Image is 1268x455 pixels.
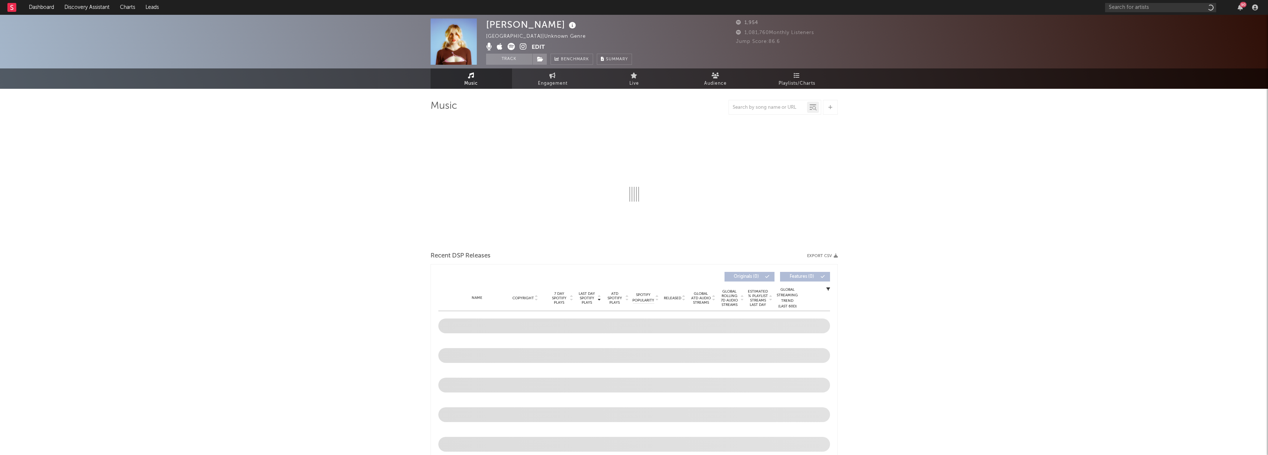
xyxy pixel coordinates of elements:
span: Recent DSP Releases [431,252,491,260]
span: 1,081,760 Monthly Listeners [736,30,814,35]
span: 1,954 [736,20,758,25]
span: Estimated % Playlist Streams Last Day [748,289,768,307]
a: Benchmark [551,54,593,65]
button: Export CSV [807,254,838,258]
span: Global Rolling 7D Audio Streams [719,289,740,307]
span: Live [629,79,639,88]
div: Global Streaming Trend (Last 60D) [776,287,799,309]
div: [PERSON_NAME] [486,18,578,31]
span: ATD Spotify Plays [605,291,625,305]
button: Track [486,54,532,65]
a: Music [431,68,512,89]
span: Playlists/Charts [779,79,815,88]
a: Engagement [512,68,593,89]
a: Playlists/Charts [756,68,838,89]
button: 90 [1238,4,1243,10]
input: Search by song name or URL [729,105,807,111]
span: Released [664,296,681,300]
button: Summary [597,54,632,65]
button: Originals(0) [725,272,774,282]
span: Global ATD Audio Streams [691,291,711,305]
a: Live [593,68,675,89]
span: Features ( 0 ) [785,274,819,279]
span: Audience [704,79,727,88]
div: [GEOGRAPHIC_DATA] | Unknown Genre [486,32,594,41]
button: Edit [532,43,545,52]
span: Summary [606,57,628,61]
span: Originals ( 0 ) [729,274,763,279]
div: Name [453,295,502,301]
span: Benchmark [561,55,589,64]
button: Features(0) [780,272,830,282]
input: Search for artists [1105,3,1216,12]
span: Spotify Popularity [632,292,654,303]
span: Music [464,79,478,88]
span: Jump Score: 86.6 [736,39,780,44]
span: Copyright [512,296,534,300]
div: 90 [1240,2,1247,7]
a: Audience [675,68,756,89]
span: 7 Day Spotify Plays [549,291,569,305]
span: Engagement [538,79,568,88]
span: Last Day Spotify Plays [577,291,597,305]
